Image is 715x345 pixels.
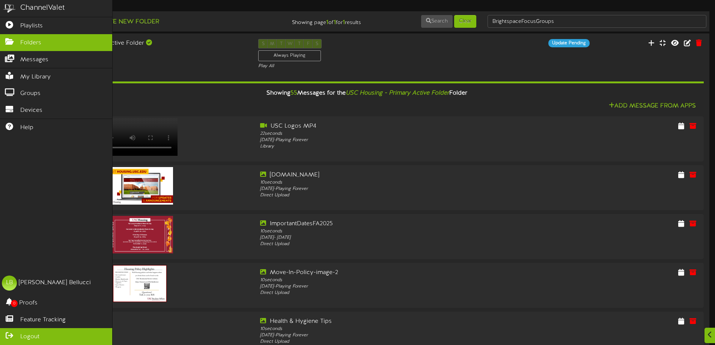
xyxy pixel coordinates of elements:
[346,90,449,96] i: USC Housing - Primary Active Folder
[260,171,530,179] div: [DOMAIN_NAME]
[30,39,247,48] div: USC Housing - Primary Active Folder
[260,137,530,143] div: [DATE] - Playing Forever
[20,89,41,98] span: Groups
[258,50,321,61] div: Always Playing
[260,220,530,228] div: ImportantDatesFA2025
[343,19,345,26] strong: 1
[260,277,530,283] div: 10 seconds
[260,122,530,131] div: USC Logos MP4
[107,216,173,253] img: be6c3767-e068-41d9-b667-f3eb0086a26c.jpg
[260,241,530,247] div: Direct Upload
[20,39,41,47] span: Folders
[24,85,709,101] div: Showing Messages for the Folder
[20,333,39,341] span: Logout
[454,15,476,28] button: Clear
[260,339,530,345] div: Direct Upload
[107,167,173,205] img: f178b5d0-1b16-4a8b-8848-1ec877d34465.jpg
[20,56,48,64] span: Messages
[19,299,38,307] span: Proofs
[258,63,475,69] div: Play All
[20,73,51,81] span: My Library
[260,179,530,186] div: 10 seconds
[260,317,530,326] div: Health & Hygiene Tips
[260,235,530,241] div: [DATE] - [DATE]
[20,22,43,30] span: Playlists
[291,90,297,96] span: 55
[260,290,530,296] div: Direct Upload
[252,14,367,27] div: Showing page of for results
[19,279,91,287] div: [PERSON_NAME] Bellucci
[488,15,706,28] input: -- Search Folders by Name --
[260,228,530,235] div: 10 seconds
[334,19,336,26] strong: 1
[260,326,530,332] div: 10 seconds
[260,143,530,150] div: Library
[548,39,590,47] div: Update Pending
[607,101,698,111] button: Add Message From Apps
[260,332,530,339] div: [DATE] - Playing Forever
[260,283,530,290] div: [DATE] - Playing Forever
[20,124,33,132] span: Help
[260,186,530,192] div: [DATE] - Playing Forever
[20,106,42,115] span: Devices
[20,316,66,324] span: Feature Tracking
[113,265,167,302] img: 355ebe3c-9b2b-4fb5-a12b-04873e6f2ea3.jpg
[260,268,530,277] div: Move-In-Policy-image-2
[30,48,247,54] div: Landscape ( 16:9 )
[260,131,530,137] div: 22 seconds
[20,3,65,14] div: ChannelValet
[421,15,453,28] button: Search
[260,192,530,199] div: Direct Upload
[326,19,328,26] strong: 1
[11,300,18,307] span: 0
[87,17,161,27] button: Create New Folder
[2,276,17,291] div: LB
